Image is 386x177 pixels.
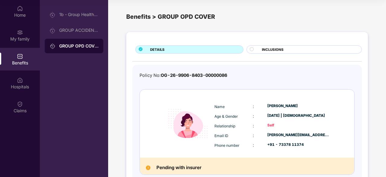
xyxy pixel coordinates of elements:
[17,29,23,35] img: svg+xml;base64,PHN2ZyB3aWR0aD0iMjAiIGhlaWdodD0iMjAiIHZpZXdCb3g9IjAgMCAyMCAyMCIgZmlsbD0ibm9uZSIgeG...
[126,12,368,21] div: Benefits > GROUP OPD COVER
[156,164,201,172] h2: Pending with insurer
[17,77,23,83] img: svg+xml;base64,PHN2ZyBpZD0iSG9zcGl0YWxzIiB4bWxucz0iaHR0cDovL3d3dy53My5vcmcvMjAwMC9zdmciIHdpZHRoPS...
[253,104,254,109] span: :
[59,43,98,49] div: GROUP OPD COVER
[59,12,98,17] div: 1b - Group Health Insurance
[267,123,330,128] div: Self
[253,133,254,138] span: :
[267,142,330,148] div: +91 - 73378 11374
[17,53,23,59] img: svg+xml;base64,PHN2ZyBpZD0iQmVuZWZpdHMiIHhtbG5zPSJodHRwOi8vd3d3LnczLm9yZy8yMDAwL3N2ZyIgd2lkdGg9Ij...
[150,47,165,52] span: DETAILS
[50,28,56,34] img: svg+xml;base64,PHN2ZyB3aWR0aD0iMjAiIGhlaWdodD0iMjAiIHZpZXdCb3g9IjAgMCAyMCAyMCIgZmlsbD0ibm9uZSIgeG...
[267,113,330,119] div: [DATE] | [DEMOGRAPHIC_DATA]
[267,103,330,109] div: [PERSON_NAME]
[146,166,150,170] img: Pending
[214,133,228,138] span: Email ID
[253,123,254,128] span: :
[50,43,56,49] img: svg+xml;base64,PHN2ZyB3aWR0aD0iMjAiIGhlaWdodD0iMjAiIHZpZXdCb3g9IjAgMCAyMCAyMCIgZmlsbD0ibm9uZSIgeG...
[59,28,98,33] div: GROUP ACCIDENTAL INSURANCE
[253,113,254,119] span: :
[17,5,23,11] img: svg+xml;base64,PHN2ZyBpZD0iSG9tZSIgeG1sbnM9Imh0dHA6Ly93d3cudzMub3JnLzIwMDAvc3ZnIiB3aWR0aD0iMjAiIG...
[214,143,240,148] span: Phone number
[262,47,284,52] span: INCLUSIONS
[253,143,254,148] span: :
[214,104,225,109] span: Name
[50,12,56,18] img: svg+xml;base64,PHN2ZyB3aWR0aD0iMjAiIGhlaWdodD0iMjAiIHZpZXdCb3g9IjAgMCAyMCAyMCIgZmlsbD0ibm9uZSIgeG...
[163,99,213,149] img: icon
[214,114,238,119] span: Age & Gender
[161,73,227,78] span: OG-26-9906-8403-00000086
[214,124,235,128] span: Relationship
[17,101,23,107] img: svg+xml;base64,PHN2ZyBpZD0iQ2xhaW0iIHhtbG5zPSJodHRwOi8vd3d3LnczLm9yZy8yMDAwL3N2ZyIgd2lkdGg9IjIwIi...
[267,132,330,138] div: [PERSON_NAME][EMAIL_ADDRESS][DOMAIN_NAME]
[140,72,227,79] div: Policy No:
